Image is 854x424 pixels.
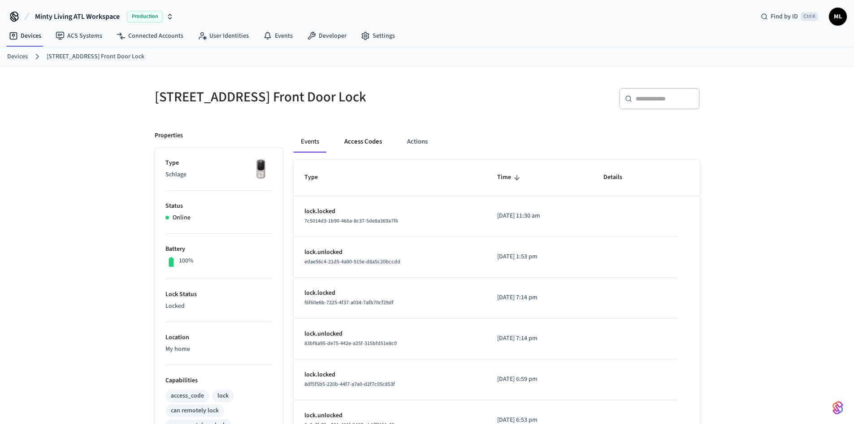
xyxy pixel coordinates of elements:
[497,334,582,343] p: [DATE] 7:14 pm
[304,370,476,380] p: lock.locked
[165,302,272,311] p: Locked
[256,28,300,44] a: Events
[165,345,272,354] p: My home
[109,28,191,44] a: Connected Accounts
[179,256,194,266] p: 100%
[2,28,48,44] a: Devices
[165,158,272,168] p: Type
[304,299,394,306] span: f6f60e6b-7225-4f37-a034-7afb70cf29df
[497,170,523,184] span: Time
[337,131,389,153] button: Access Codes
[294,131,326,153] button: Events
[830,9,846,25] span: ML
[165,333,272,342] p: Location
[497,252,582,262] p: [DATE] 1:53 pm
[165,290,272,299] p: Lock Status
[250,158,272,181] img: Yale Assure Touchscreen Wifi Smart Lock, Satin Nickel, Front
[127,11,163,22] span: Production
[300,28,354,44] a: Developer
[832,401,843,415] img: SeamLogoGradient.69752ec5.svg
[7,52,28,61] a: Devices
[191,28,256,44] a: User Identities
[497,293,582,302] p: [DATE] 7:14 pm
[173,213,191,223] p: Online
[754,9,825,25] div: Find by IDCtrl K
[497,211,582,221] p: [DATE] 11:30 am
[304,288,476,298] p: lock.locked
[165,170,272,179] p: Schlage
[497,375,582,384] p: [DATE] 6:59 pm
[304,258,400,266] span: edae56c4-21d5-4a00-915e-d8a5c20bccdd
[171,391,204,401] div: access_code
[35,11,120,22] span: Minty Living ATL Workspace
[771,12,798,21] span: Find by ID
[171,406,219,415] div: can remotely lock
[47,52,144,61] a: [STREET_ADDRESS] Front Door Lock
[304,248,476,257] p: lock.unlocked
[354,28,402,44] a: Settings
[304,380,395,388] span: 8df5f5b5-220b-44f7-a7a0-d2f7c05c853f
[294,131,700,153] div: ant example
[217,391,229,401] div: lock
[165,376,272,385] p: Capabilities
[829,8,847,26] button: ML
[155,88,422,106] h5: [STREET_ADDRESS] Front Door Lock
[155,131,183,140] p: Properties
[400,131,435,153] button: Actions
[165,245,272,254] p: Battery
[304,340,397,347] span: 83bf6a95-de75-442e-a25f-315bfd51e8c0
[165,201,272,211] p: Status
[801,12,818,21] span: Ctrl K
[304,217,398,225] span: 7c5014d3-1b90-466a-8c37-5de8a369a7f6
[304,329,476,339] p: lock.unlocked
[603,170,634,184] span: Details
[304,170,329,184] span: Type
[48,28,109,44] a: ACS Systems
[304,411,476,420] p: lock.unlocked
[304,207,476,216] p: lock.locked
